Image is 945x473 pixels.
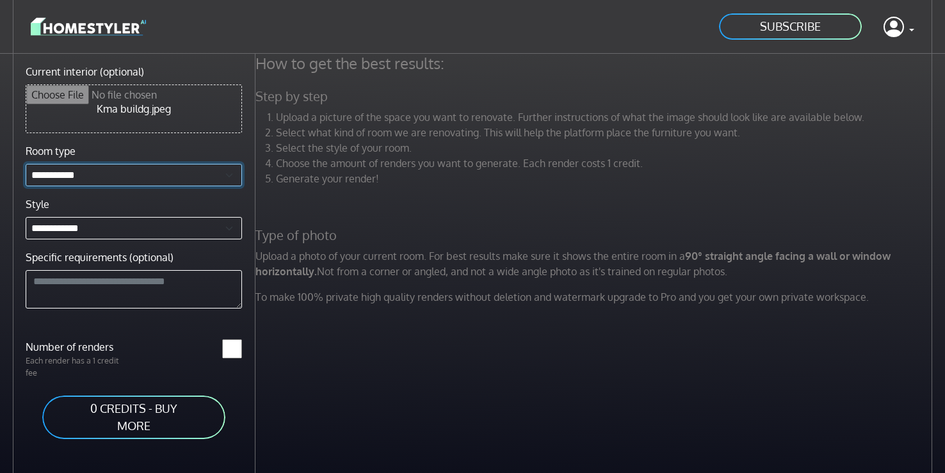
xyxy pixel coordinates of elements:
h4: How to get the best results: [248,54,943,73]
label: Room type [26,143,76,159]
a: 0 CREDITS - BUY MORE [41,394,227,440]
label: Style [26,196,49,212]
img: logo-3de290ba35641baa71223ecac5eacb59cb85b4c7fdf211dc9aaecaaee71ea2f8.svg [31,15,146,38]
strong: 90° straight angle facing a wall or window horizontally. [255,250,891,278]
p: To make 100% private high quality renders without deletion and watermark upgrade to Pro and you g... [248,289,943,305]
h5: Step by step [248,88,943,104]
label: Current interior (optional) [26,64,144,79]
label: Number of renders [18,339,134,355]
li: Generate your render! [276,171,935,186]
h5: Type of photo [248,227,943,243]
p: Upload a photo of your current room. For best results make sure it shows the entire room in a Not... [248,248,943,279]
p: Each render has a 1 credit fee [18,355,134,379]
a: SUBSCRIBE [718,12,863,41]
li: Choose the amount of renders you want to generate. Each render costs 1 credit. [276,156,935,171]
li: Select the style of your room. [276,140,935,156]
label: Specific requirements (optional) [26,250,174,265]
li: Select what kind of room we are renovating. This will help the platform place the furniture you w... [276,125,935,140]
li: Upload a picture of the space you want to renovate. Further instructions of what the image should... [276,109,935,125]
